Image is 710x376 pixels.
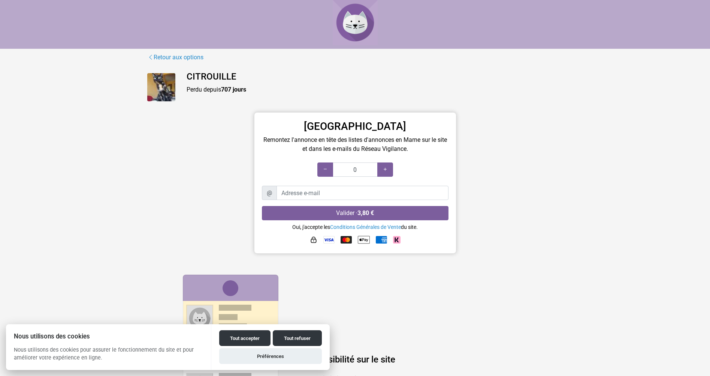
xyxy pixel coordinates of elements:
[262,120,448,133] h3: [GEOGRAPHIC_DATA]
[330,224,401,230] a: Conditions Générales de Vente
[262,135,448,153] p: Remontez l'annonce en tête des listes d'annonces en Marne sur le site et dans les e-mails du Rése...
[277,186,448,200] input: Adresse e-mail
[323,236,335,244] img: Visa
[187,71,563,82] h4: CITROUILLE
[221,86,246,93] strong: 707 jours
[219,348,322,364] button: Préférences
[393,236,401,244] img: Klarna
[290,354,528,365] h4: Plus de visibilité sur le site
[310,236,317,244] img: HTTPS : paiement sécurisé
[262,186,277,200] span: @
[187,85,563,94] p: Perdu depuis
[376,236,387,244] img: American Express
[357,209,374,217] strong: 3,80 €
[6,346,211,368] p: Nous utilisons des cookies pour assurer le fonctionnement du site et pour améliorer votre expérie...
[147,53,204,62] a: Retour aux options
[219,330,271,346] button: Tout accepter
[358,234,370,246] img: Apple Pay
[292,224,418,230] small: Oui, j'accepte les du site.
[341,236,352,244] img: Mastercard
[6,333,211,340] h2: Nous utilisons des cookies
[273,330,322,346] button: Tout refuser
[262,206,448,220] button: Valider ·3,80 €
